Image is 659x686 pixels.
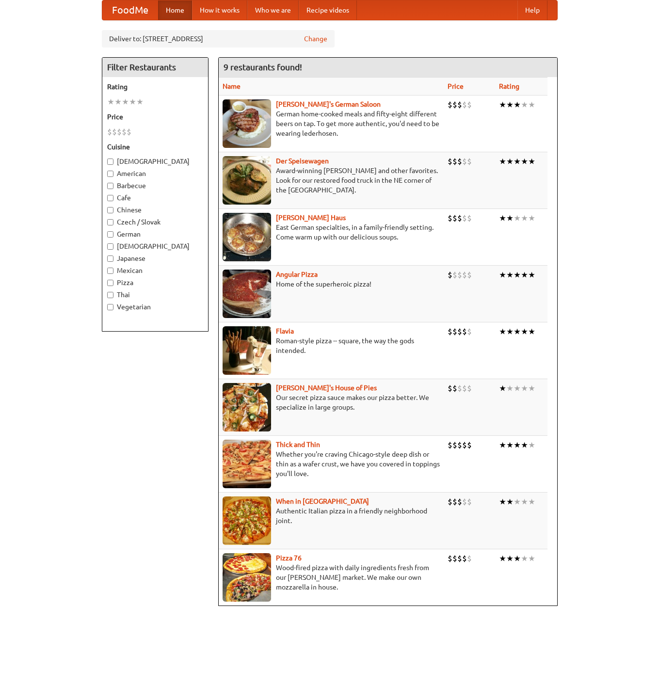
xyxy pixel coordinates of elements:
li: ★ [514,326,521,337]
li: $ [107,127,112,137]
li: ★ [499,553,506,564]
li: ★ [506,553,514,564]
label: Japanese [107,254,203,263]
a: [PERSON_NAME]'s German Saloon [276,100,381,108]
li: ★ [499,99,506,110]
a: Der Speisewagen [276,157,329,165]
li: $ [448,156,452,167]
li: ★ [499,383,506,394]
li: ★ [506,440,514,450]
li: $ [452,270,457,280]
li: ★ [528,496,535,507]
li: $ [448,326,452,337]
li: $ [457,99,462,110]
li: $ [457,553,462,564]
li: ★ [528,270,535,280]
input: Barbecue [107,183,113,189]
input: Czech / Slovak [107,219,113,225]
a: Price [448,82,464,90]
li: $ [467,496,472,507]
img: kohlhaus.jpg [223,213,271,261]
li: $ [117,127,122,137]
h5: Cuisine [107,142,203,152]
li: ★ [499,156,506,167]
li: $ [457,496,462,507]
p: German home-cooked meals and fifty-eight different beers on tap. To get more authentic, you'd nee... [223,109,440,138]
li: ★ [528,326,535,337]
li: $ [452,440,457,450]
li: $ [462,213,467,223]
li: ★ [521,156,528,167]
li: ★ [499,496,506,507]
li: ★ [514,553,521,564]
li: $ [448,383,452,394]
li: ★ [129,96,136,107]
ng-pluralize: 9 restaurants found! [224,63,302,72]
a: [PERSON_NAME]'s House of Pies [276,384,377,392]
li: ★ [521,383,528,394]
li: $ [448,99,452,110]
li: $ [452,496,457,507]
label: Barbecue [107,181,203,191]
label: Thai [107,290,203,300]
li: ★ [506,99,514,110]
li: $ [457,213,462,223]
p: East German specialties, in a family-friendly setting. Come warm up with our delicious soups. [223,223,440,242]
a: Home [158,0,192,20]
li: ★ [499,213,506,223]
input: American [107,171,113,177]
img: luigis.jpg [223,383,271,431]
li: $ [462,553,467,564]
a: Recipe videos [299,0,357,20]
a: Who we are [247,0,299,20]
input: Japanese [107,255,113,262]
li: ★ [506,213,514,223]
li: ★ [506,383,514,394]
img: wheninrome.jpg [223,496,271,545]
img: pizza76.jpg [223,553,271,602]
li: ★ [521,270,528,280]
li: $ [452,99,457,110]
a: [PERSON_NAME] Haus [276,214,346,222]
li: ★ [528,213,535,223]
li: $ [467,99,472,110]
li: ★ [506,156,514,167]
a: Thick and Thin [276,441,320,448]
li: $ [448,553,452,564]
h5: Price [107,112,203,122]
input: Cafe [107,195,113,201]
label: Mexican [107,266,203,275]
input: German [107,231,113,238]
li: ★ [114,96,122,107]
li: $ [462,99,467,110]
input: Chinese [107,207,113,213]
li: ★ [499,440,506,450]
li: ★ [528,99,535,110]
p: Our secret pizza sauce makes our pizza better. We specialize in large groups. [223,393,440,412]
label: Pizza [107,278,203,287]
li: $ [467,213,472,223]
li: $ [467,553,472,564]
li: $ [452,553,457,564]
li: ★ [521,99,528,110]
a: Name [223,82,241,90]
h5: Rating [107,82,203,92]
a: Angular Pizza [276,271,318,278]
img: flavia.jpg [223,326,271,375]
a: Help [517,0,547,20]
li: ★ [521,326,528,337]
li: $ [467,383,472,394]
li: ★ [521,496,528,507]
li: $ [448,270,452,280]
li: ★ [499,326,506,337]
label: [DEMOGRAPHIC_DATA] [107,157,203,166]
li: $ [462,270,467,280]
li: $ [127,127,131,137]
p: Wood-fired pizza with daily ingredients fresh from our [PERSON_NAME] market. We make our own mozz... [223,563,440,592]
input: [DEMOGRAPHIC_DATA] [107,159,113,165]
li: $ [467,156,472,167]
li: ★ [521,553,528,564]
li: $ [467,326,472,337]
a: Pizza 76 [276,554,302,562]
